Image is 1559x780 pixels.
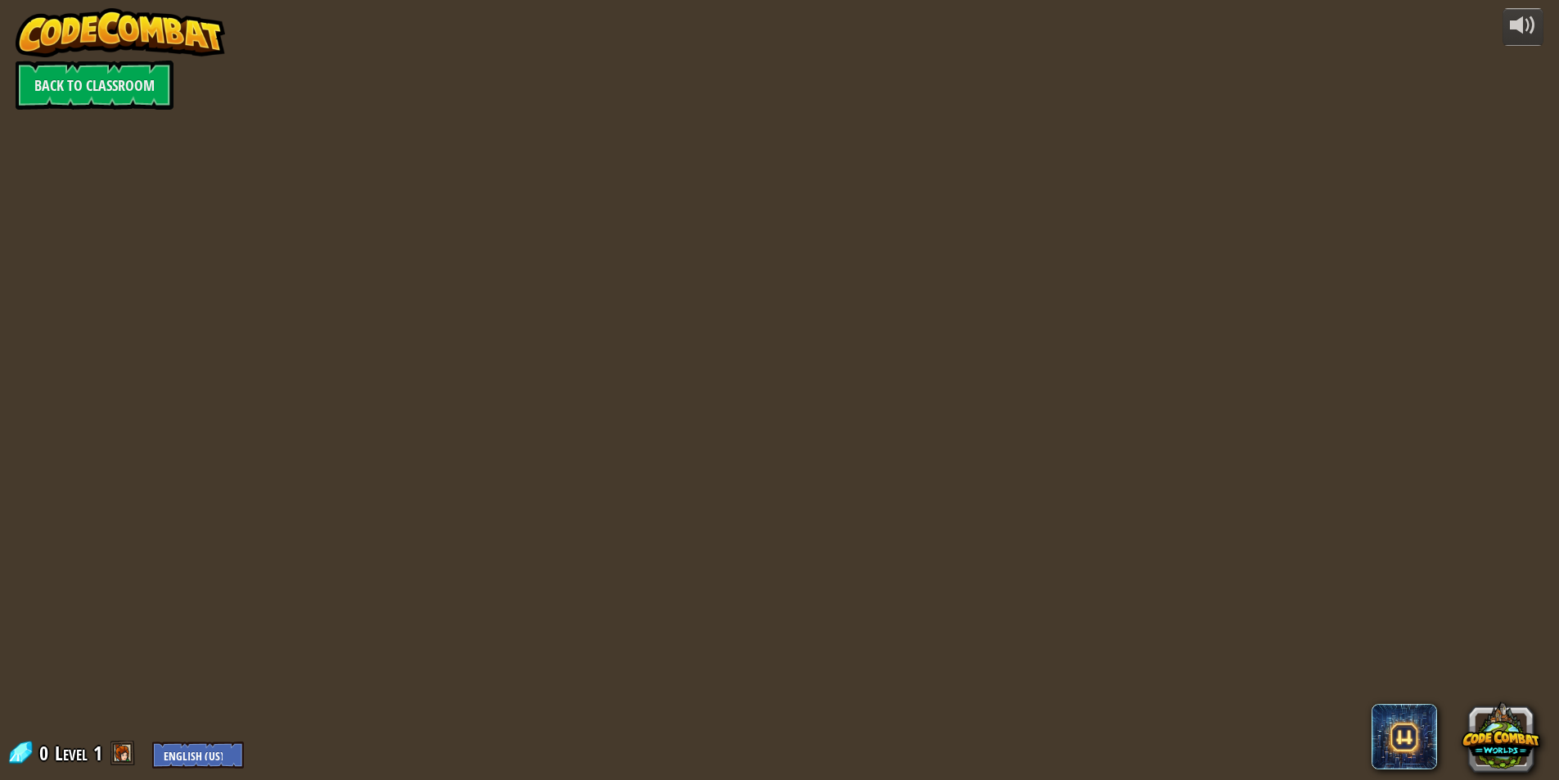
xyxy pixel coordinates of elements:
[39,740,53,766] span: 0
[16,8,225,57] img: CodeCombat - Learn how to code by playing a game
[1503,8,1543,47] button: Adjust volume
[16,61,173,110] a: Back to Classroom
[93,740,102,766] span: 1
[55,740,88,767] span: Level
